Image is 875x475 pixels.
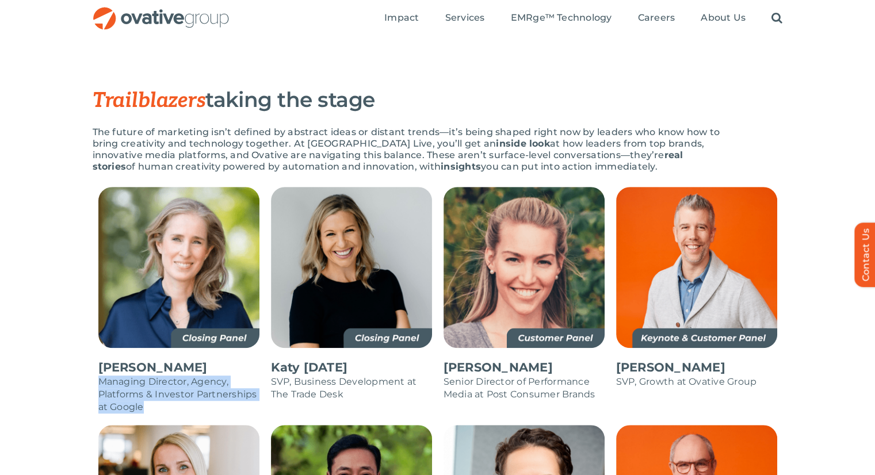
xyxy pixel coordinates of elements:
[444,359,605,376] p: [PERSON_NAME]
[496,138,550,149] strong: inside look
[616,187,777,348] img: Jesse Grittner
[444,376,605,401] p: Senior Director of Performance Media at Post Consumer Brands
[93,127,725,173] p: The future of marketing isn’t defined by abstract ideas or distant trends—it’s being shaped right...
[93,88,206,113] span: Trailblazers
[98,187,259,348] img: Alicia Carey – Not Final
[616,376,777,388] p: SVP, Growth at Ovative Group
[93,88,725,112] h3: taking the stage
[93,150,683,172] strong: real stories
[441,161,481,172] strong: insights
[771,12,782,25] a: Search
[271,359,432,376] p: Katy [DATE]
[92,6,230,17] a: OG_Full_horizontal_RGB
[638,12,675,25] a: Careers
[384,12,419,25] a: Impact
[701,12,746,24] span: About Us
[444,187,605,348] img: Monica Gratzer – Not Final
[384,12,419,24] span: Impact
[510,12,612,24] span: EMRge™ Technology
[638,12,675,24] span: Careers
[616,359,777,376] p: [PERSON_NAME]
[701,12,746,25] a: About Us
[98,359,259,376] p: [PERSON_NAME]
[98,376,259,413] p: Managing Director, Agency, Platforms & Investor Partnerships at Google
[271,187,432,348] img: Katy Friday – Not Final
[510,12,612,25] a: EMRge™ Technology
[445,12,485,25] a: Services
[445,12,485,24] span: Services
[271,376,432,401] p: SVP, Business Development at The Trade Desk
